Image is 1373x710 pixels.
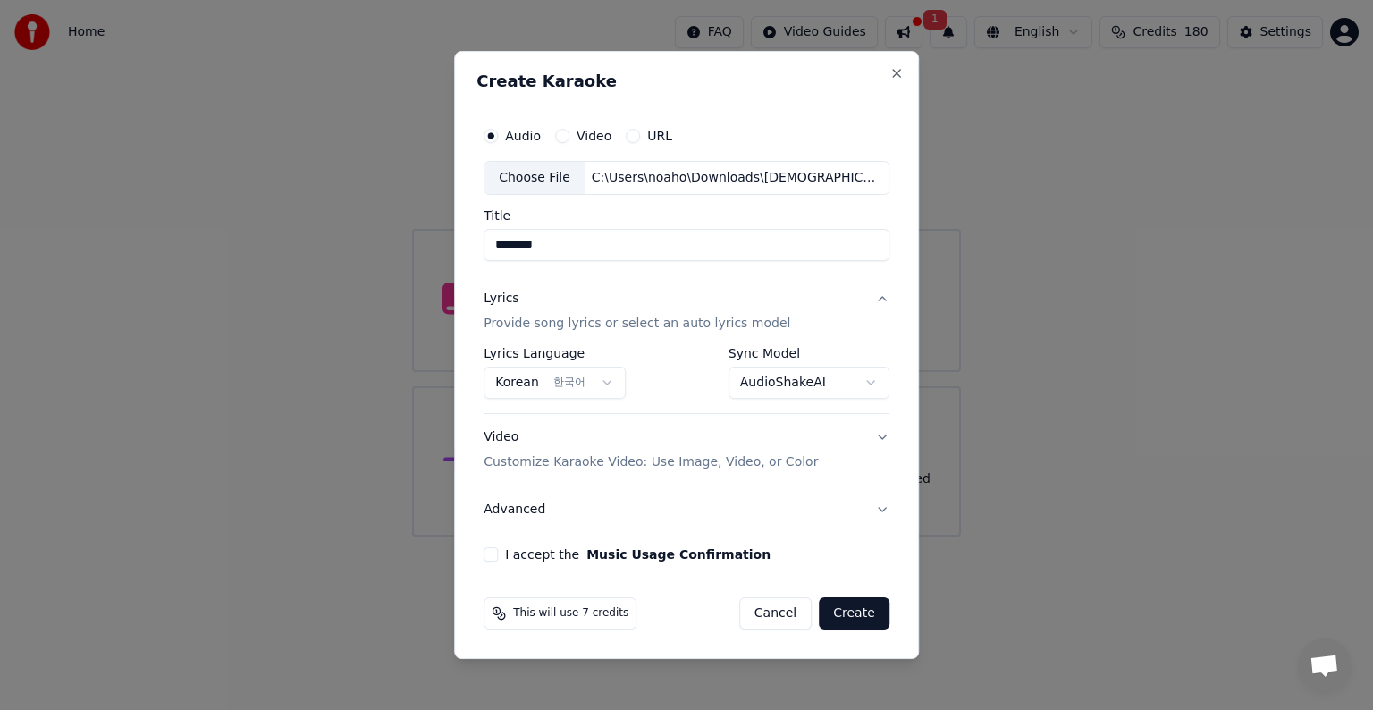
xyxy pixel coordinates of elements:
[484,315,790,333] p: Provide song lyrics or select an auto lyrics model
[739,597,812,630] button: Cancel
[647,130,672,142] label: URL
[484,162,585,194] div: Choose File
[577,130,611,142] label: Video
[484,414,889,486] button: VideoCustomize Karaoke Video: Use Image, Video, or Color
[505,548,771,561] label: I accept the
[484,453,818,471] p: Customize Karaoke Video: Use Image, Video, or Color
[819,597,889,630] button: Create
[484,347,889,413] div: LyricsProvide song lyrics or select an auto lyrics model
[505,130,541,142] label: Audio
[484,486,889,533] button: Advanced
[484,347,626,359] label: Lyrics Language
[484,428,818,471] div: Video
[586,548,771,561] button: I accept the
[513,606,628,621] span: This will use 7 credits
[476,73,897,89] h2: Create Karaoke
[484,209,889,222] label: Title
[585,169,889,187] div: C:\Users\noaho\Downloads\[DEMOGRAPHIC_DATA]외우기 1탄.mp3
[484,275,889,347] button: LyricsProvide song lyrics or select an auto lyrics model
[484,290,518,308] div: Lyrics
[729,347,889,359] label: Sync Model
